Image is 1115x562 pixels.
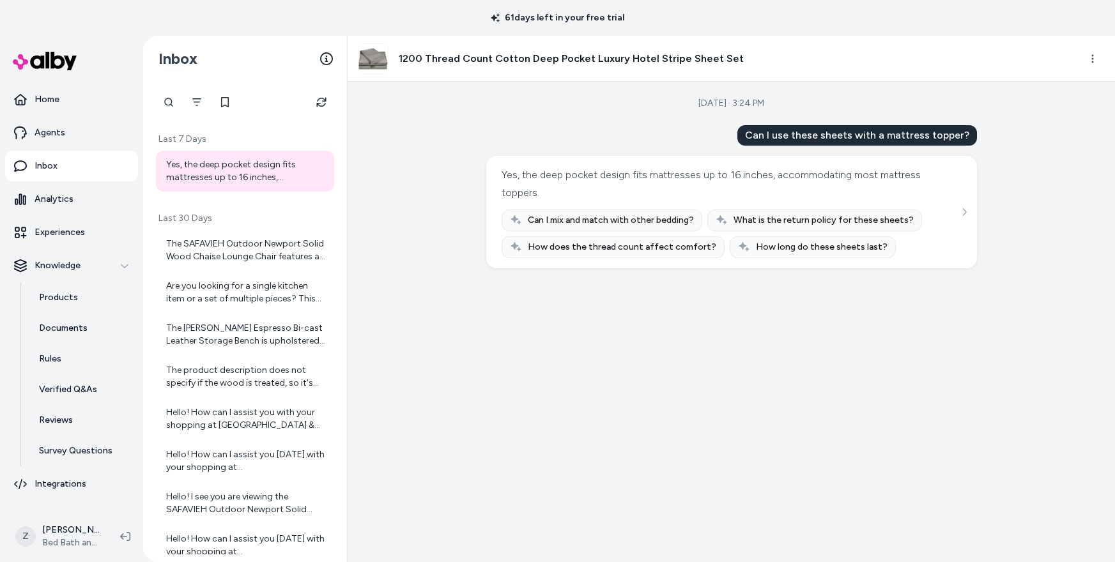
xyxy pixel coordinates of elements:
span: What is the return policy for these sheets? [734,214,914,227]
span: How does the thread count affect comfort? [528,241,716,254]
a: Analytics [5,184,138,215]
div: [DATE] · 3:24 PM [698,97,764,110]
div: Are you looking for a single kitchen item or a set of multiple pieces? This will help me recommen... [166,280,327,305]
button: Refresh [309,89,334,115]
a: Experiences [5,217,138,248]
a: Products [26,282,138,313]
button: Z[PERSON_NAME]Bed Bath and Beyond [8,516,110,557]
p: Reviews [39,414,73,427]
a: Integrations [5,469,138,499]
button: Filter [184,89,210,115]
p: Last 30 Days [156,212,334,225]
div: The [PERSON_NAME] Espresso Bi-cast Leather Storage Bench is upholstered with bi-cast leather, whi... [166,322,327,347]
span: Z [15,526,36,547]
div: Hello! I see you are viewing the SAFAVIEH Outdoor Newport Solid Wood Chaise Lounge Chair with Sid... [166,490,327,516]
div: The product description does not specify if the wood is treated, so it's recommended to store it ... [166,364,327,390]
div: Yes, the deep pocket design fits mattresses up to 16 inches, accommodating most mattress toppers. [502,166,958,202]
p: Documents [39,322,88,335]
p: Agents [35,126,65,139]
div: Can I use these sheets with a mattress topper? [737,125,977,146]
h3: 1200 Thread Count Cotton Deep Pocket Luxury Hotel Stripe Sheet Set [399,51,744,66]
a: Home [5,84,138,115]
h2: Inbox [158,49,197,68]
p: [PERSON_NAME] [42,524,100,536]
div: Hello! How can I assist you [DATE] with your shopping at [GEOGRAPHIC_DATA] & Beyond? Are you inte... [166,533,327,558]
p: Inbox [35,160,58,172]
a: Hello! I see you are viewing the SAFAVIEH Outdoor Newport Solid Wood Chaise Lounge Chair with Sid... [156,483,334,524]
a: Hello! How can I assist you with your shopping at [GEOGRAPHIC_DATA] & Beyond [DATE]? [156,399,334,439]
p: Verified Q&As [39,383,97,396]
p: Products [39,291,78,304]
button: See more [957,204,972,220]
a: Inbox [5,151,138,181]
p: Last 7 Days [156,133,334,146]
p: 61 days left in your free trial [483,11,632,24]
p: Home [35,93,59,106]
img: alby Logo [13,52,77,70]
a: The SAFAVIEH Outdoor Newport Solid Wood Chaise Lounge Chair features a solid eucalyptus wood fram... [156,230,334,271]
div: Hello! How can I assist you [DATE] with your shopping at [GEOGRAPHIC_DATA] & Beyond? Are you inte... [166,448,327,474]
a: Survey Questions [26,436,138,466]
a: Verified Q&As [26,374,138,405]
a: Hello! How can I assist you [DATE] with your shopping at [GEOGRAPHIC_DATA] & Beyond? Are you inte... [156,441,334,482]
div: Hello! How can I assist you with your shopping at [GEOGRAPHIC_DATA] & Beyond [DATE]? [166,406,327,432]
a: Are you looking for a single kitchen item or a set of multiple pieces? This will help me recommen... [156,272,334,313]
p: Integrations [35,478,86,490]
a: Reviews [26,405,138,436]
div: The SAFAVIEH Outdoor Newport Solid Wood Chaise Lounge Chair features a solid eucalyptus wood fram... [166,238,327,263]
p: Survey Questions [39,444,112,457]
a: The [PERSON_NAME] Espresso Bi-cast Leather Storage Bench is upholstered with bi-cast leather, whi... [156,314,334,355]
a: Rules [26,344,138,374]
img: 1200-Thread-Count-Deep-Pocket-Luxury-Hotel-Stripe-Sheet-Set.jpg [358,44,388,73]
p: Knowledge [35,259,81,272]
span: How long do these sheets last? [756,241,888,254]
span: Can I mix and match with other bedding? [528,214,694,227]
p: Rules [39,353,61,365]
a: Documents [26,313,138,344]
a: The product description does not specify if the wood is treated, so it's recommended to store it ... [156,356,334,397]
a: Agents [5,118,138,148]
span: Bed Bath and Beyond [42,536,100,549]
div: Yes, the deep pocket design fits mattresses up to 16 inches, accommodating most mattress toppers. [166,158,327,184]
p: Analytics [35,193,73,206]
a: Yes, the deep pocket design fits mattresses up to 16 inches, accommodating most mattress toppers. [156,151,334,192]
button: Knowledge [5,250,138,281]
p: Experiences [35,226,85,239]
